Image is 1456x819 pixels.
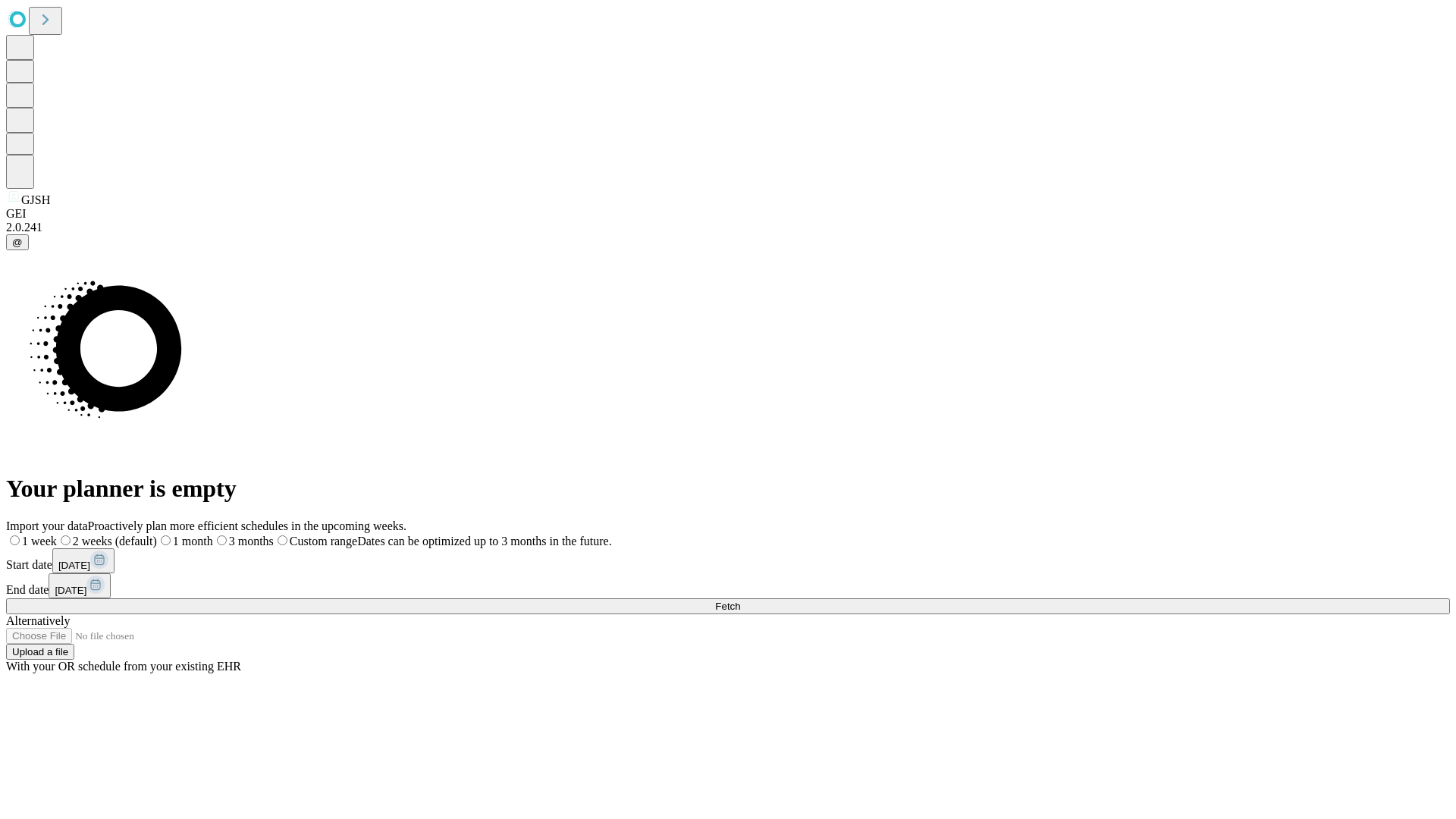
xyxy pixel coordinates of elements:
span: With your OR schedule from your existing EHR [6,660,241,673]
button: [DATE] [49,573,111,598]
input: 3 months [217,535,227,545]
span: 2 weeks (default) [73,535,157,548]
button: Upload a file [6,644,74,660]
span: 1 month [173,535,213,548]
span: 1 week [22,535,57,548]
input: Custom rangeDates can be optimized up to 3 months in the future. [278,535,287,545]
span: [DATE] [55,585,86,596]
span: Dates can be optimized up to 3 months in the future. [357,535,611,548]
div: Start date [6,548,1450,573]
button: [DATE] [52,548,115,573]
span: Import your data [6,519,88,532]
input: 2 weeks (default) [61,535,71,545]
span: [DATE] [58,560,90,571]
button: Fetch [6,598,1450,614]
input: 1 month [161,535,171,545]
h1: Your planner is empty [6,475,1450,503]
span: @ [12,237,23,248]
div: GEI [6,207,1450,221]
span: GJSH [21,193,50,206]
span: Alternatively [6,614,70,627]
div: 2.0.241 [6,221,1450,234]
span: Proactively plan more efficient schedules in the upcoming weeks. [88,519,406,532]
input: 1 week [10,535,20,545]
span: Fetch [715,601,740,612]
span: Custom range [290,535,357,548]
span: 3 months [229,535,274,548]
div: End date [6,573,1450,598]
button: @ [6,234,29,250]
